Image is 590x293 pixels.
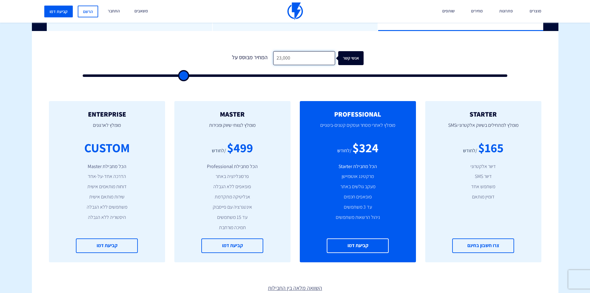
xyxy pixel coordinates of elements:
[309,204,407,211] li: עד 3 משתמשים
[327,238,389,253] a: קביעת דמו
[184,173,281,180] li: פרסונליזציה באתר
[452,238,514,253] a: צרו חשבון בחינם
[435,173,532,180] li: דיוור SMS
[309,214,407,221] li: ניהול הרשאות משתמשים
[58,118,156,139] p: מומלץ לארגונים
[309,173,407,180] li: מרקטינג אוטומיישן
[342,51,367,65] div: אנשי קשר
[184,163,281,170] li: הכל מחבילת Professional
[478,139,504,157] div: $165
[84,139,130,157] div: CUSTOM
[58,193,156,201] li: שירות מותאם אישית
[212,147,226,154] div: /לחודש
[58,110,156,118] h2: ENTERPRISE
[58,214,156,221] li: היסטוריה ללא הגבלה
[58,204,156,211] li: משתמשים ללא הגבלה
[463,147,477,154] div: /לחודש
[309,183,407,190] li: מעקב גולשים באתר
[309,163,407,170] li: הכל מחבילת Starter
[184,224,281,231] li: תמיכה מורחבת
[227,51,273,65] div: המחיר מבוסס על
[32,284,558,292] a: השוואה מלאה בין החבילות
[435,163,532,170] li: דיוור אלקטרוני
[58,173,156,180] li: הדרכה אחד-על-אחד
[184,118,281,139] p: מומלץ לצוותי שיווק ומכירות
[337,147,352,154] div: /לחודש
[227,139,253,157] div: $499
[309,110,407,118] h2: PROFESSIONAL
[76,238,138,253] a: קביעת דמו
[184,193,281,201] li: אנליטיקה מתקדמת
[435,183,532,190] li: משתמש אחד
[58,183,156,190] li: דוחות מותאמים אישית
[435,118,532,139] p: מומלץ למתחילים בשיווק אלקטרוני וSMS
[184,110,281,118] h2: MASTER
[435,110,532,118] h2: STARTER
[58,163,156,170] li: הכל מחבילת Master
[184,204,281,211] li: אינטגרציה עם פייסבוק
[44,6,73,17] a: קביעת דמו
[309,193,407,201] li: פופאפים חכמים
[184,214,281,221] li: עד 15 משתמשים
[352,139,378,157] div: $324
[435,193,532,201] li: דומיין מותאם
[201,238,263,253] a: קביעת דמו
[184,183,281,190] li: פופאפים ללא הגבלה
[309,118,407,139] p: מומלץ לאתרי מסחר ועסקים קטנים-בינוניים
[78,6,98,17] a: הרשם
